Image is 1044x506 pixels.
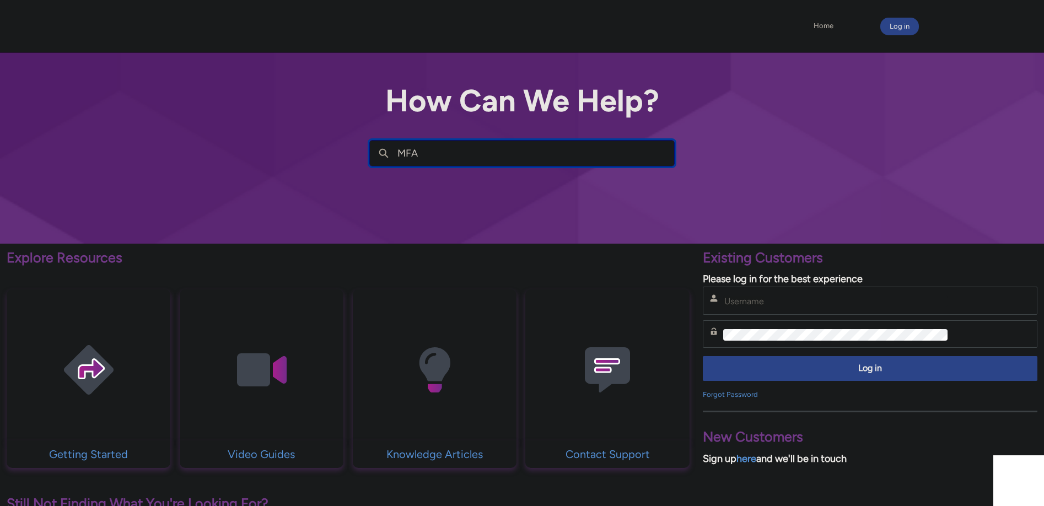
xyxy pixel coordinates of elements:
button: Log in [703,356,1037,381]
h2: How Can We Help? [369,84,675,118]
p: Video Guides [185,446,338,462]
p: Contact Support [531,446,684,462]
p: Knowledge Articles [358,446,511,462]
a: here [736,453,756,465]
p: Existing Customers [703,247,1037,268]
p: Please log in for the best experience [703,272,1037,287]
input: Search for articles, cases, videos... [397,141,674,166]
img: Contact Support [555,311,660,429]
img: Getting Started [36,311,141,429]
p: New Customers [703,427,1037,448]
img: Video Guides [209,311,314,429]
a: Forgot Password [703,390,758,399]
button: Log in [880,18,919,35]
a: Getting Started [7,446,170,462]
a: Knowledge Articles [353,446,516,462]
a: Contact Support [525,446,689,462]
img: Knowledge Articles [382,311,487,429]
button: Search [370,141,397,166]
p: Sign up and we'll be in touch [703,451,1037,466]
iframe: Qualified Messenger [993,455,1044,506]
span: Log in [710,362,1030,375]
input: Username [723,295,948,307]
a: Video Guides [180,446,343,462]
p: Getting Started [12,446,165,462]
a: Home [811,18,836,34]
p: Explore Resources [7,247,690,268]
